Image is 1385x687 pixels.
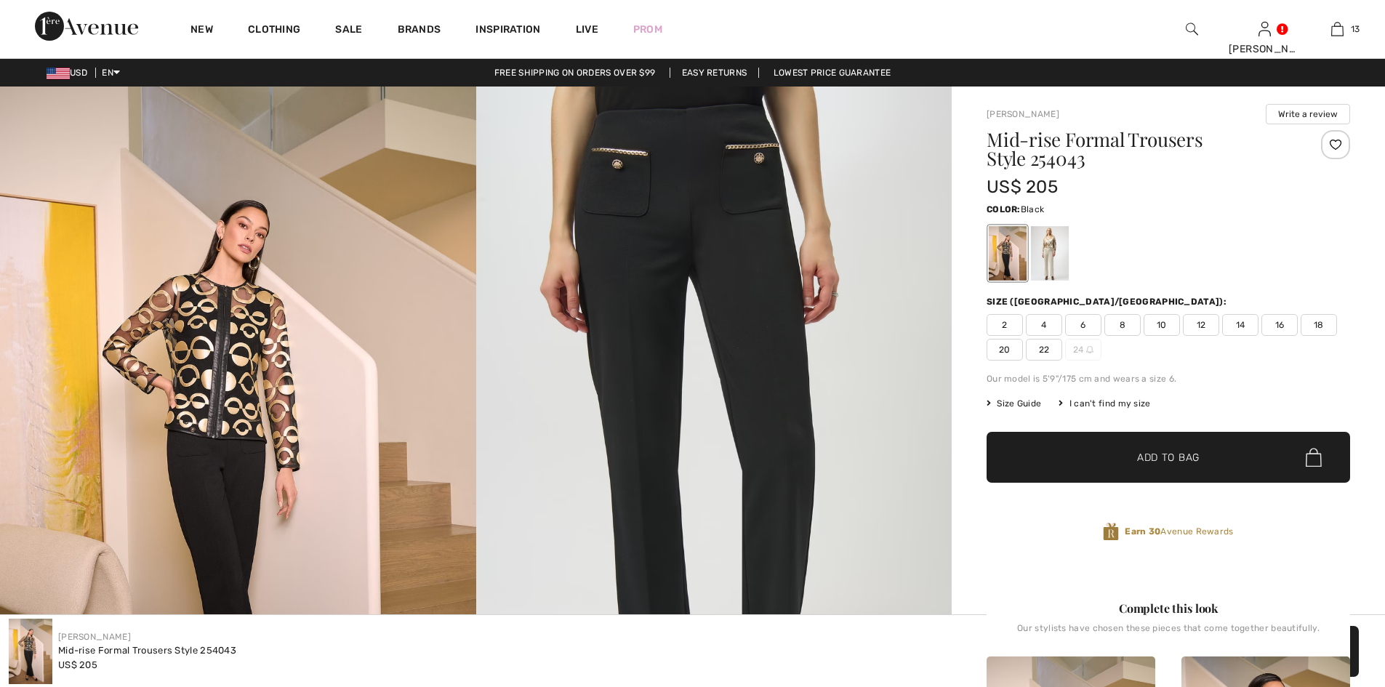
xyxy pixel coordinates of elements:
[987,109,1059,119] a: [PERSON_NAME]
[1266,104,1350,124] button: Write a review
[987,339,1023,361] span: 20
[987,204,1021,214] span: Color:
[762,68,903,78] a: Lowest Price Guarantee
[576,22,598,37] a: Live
[1026,339,1062,361] span: 22
[1103,522,1119,542] img: Avenue Rewards
[47,68,70,79] img: US Dollar
[1186,20,1198,38] img: search the website
[335,23,362,39] a: Sale
[1351,23,1360,36] span: 13
[483,68,667,78] a: Free shipping on orders over $99
[9,619,52,684] img: Mid-Rise Formal Trousers Style 254043
[1258,20,1271,38] img: My Info
[398,23,441,39] a: Brands
[987,314,1023,336] span: 2
[1229,41,1300,57] div: [PERSON_NAME]
[248,23,300,39] a: Clothing
[1125,526,1160,537] strong: Earn 30
[102,68,120,78] span: EN
[1137,450,1200,465] span: Add to Bag
[989,226,1027,281] div: Black
[47,68,93,78] span: USD
[987,397,1041,410] span: Size Guide
[987,372,1350,385] div: Our model is 5'9"/175 cm and wears a size 6.
[1031,226,1069,281] div: Birch
[987,295,1229,308] div: Size ([GEOGRAPHIC_DATA]/[GEOGRAPHIC_DATA]):
[1021,204,1045,214] span: Black
[1125,525,1233,538] span: Avenue Rewards
[1144,314,1180,336] span: 10
[633,22,662,37] a: Prom
[987,177,1058,197] span: US$ 205
[1331,20,1344,38] img: My Bag
[1258,22,1271,36] a: Sign In
[475,23,540,39] span: Inspiration
[987,130,1290,168] h1: Mid-rise Formal Trousers Style 254043
[1261,314,1298,336] span: 16
[1301,314,1337,336] span: 18
[1183,314,1219,336] span: 12
[1059,397,1150,410] div: I can't find my size
[1306,448,1322,467] img: Bag.svg
[1065,339,1101,361] span: 24
[987,623,1350,645] div: Our stylists have chosen these pieces that come together beautifully.
[58,643,236,658] div: Mid-rise Formal Trousers Style 254043
[58,659,97,670] span: US$ 205
[1301,20,1373,38] a: 13
[987,432,1350,483] button: Add to Bag
[1026,314,1062,336] span: 4
[1222,314,1258,336] span: 14
[670,68,760,78] a: Easy Returns
[1293,578,1370,614] iframe: Opens a widget where you can chat to one of our agents
[1065,314,1101,336] span: 6
[1104,314,1141,336] span: 8
[1086,346,1093,353] img: ring-m.svg
[58,632,131,642] a: [PERSON_NAME]
[190,23,213,39] a: New
[987,600,1350,617] div: Complete this look
[35,12,138,41] img: 1ère Avenue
